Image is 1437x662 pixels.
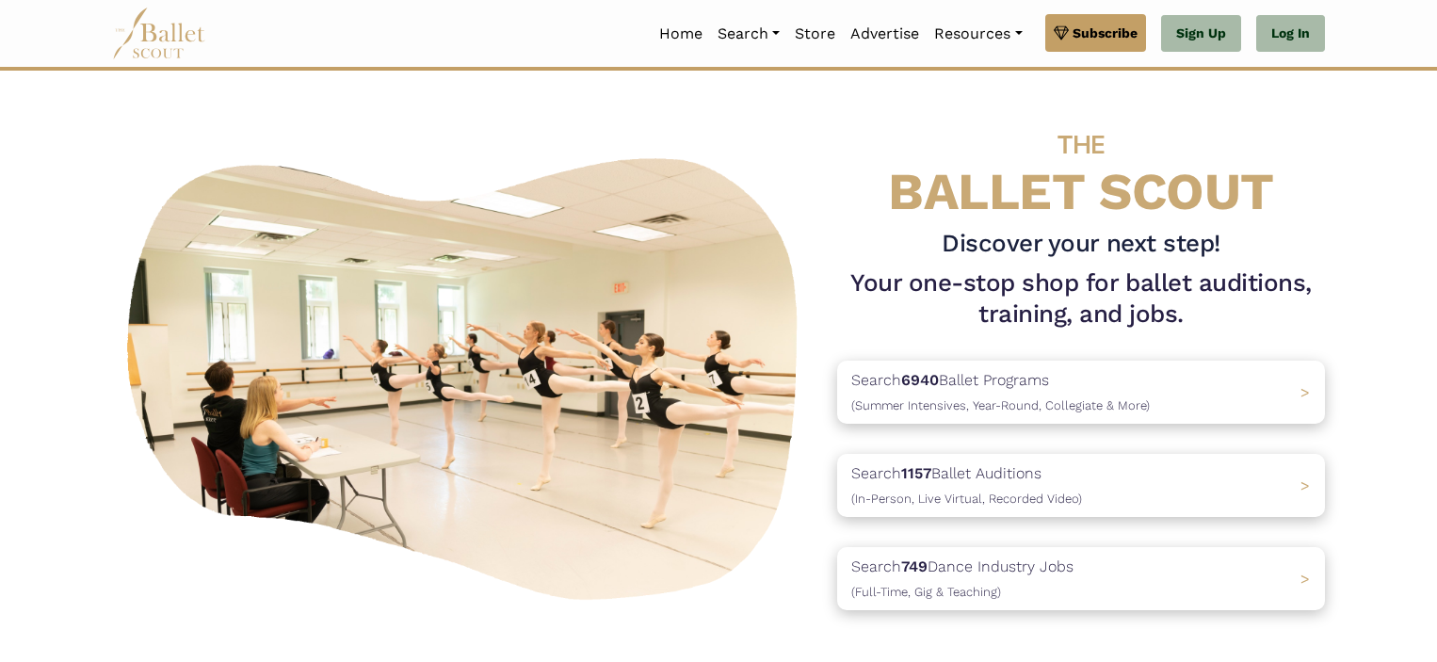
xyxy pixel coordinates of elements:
span: THE [1058,129,1105,160]
a: Search1157Ballet Auditions(In-Person, Live Virtual, Recorded Video) > [837,454,1325,517]
img: A group of ballerinas talking to each other in a ballet studio [112,137,822,611]
span: (Full-Time, Gig & Teaching) [851,585,1001,599]
b: 6940 [901,371,939,389]
p: Search Dance Industry Jobs [851,555,1074,603]
a: Search6940Ballet Programs(Summer Intensives, Year-Round, Collegiate & More)> [837,361,1325,424]
h3: Discover your next step! [837,228,1325,260]
a: Search749Dance Industry Jobs(Full-Time, Gig & Teaching) > [837,547,1325,610]
a: Resources [927,14,1029,54]
span: > [1300,570,1310,588]
a: Advertise [843,14,927,54]
h4: BALLET SCOUT [837,108,1325,220]
span: > [1300,383,1310,401]
a: Sign Up [1161,15,1241,53]
h1: Your one-stop shop for ballet auditions, training, and jobs. [837,267,1325,331]
p: Search Ballet Auditions [851,461,1082,509]
span: > [1300,476,1310,494]
span: (Summer Intensives, Year-Round, Collegiate & More) [851,398,1150,412]
a: Subscribe [1045,14,1146,52]
p: Search Ballet Programs [851,368,1150,416]
span: (In-Person, Live Virtual, Recorded Video) [851,492,1082,506]
b: 749 [901,557,928,575]
a: Home [652,14,710,54]
a: Store [787,14,843,54]
img: gem.svg [1054,23,1069,43]
b: 1157 [901,464,931,482]
a: Log In [1256,15,1325,53]
span: Subscribe [1073,23,1138,43]
a: Search [710,14,787,54]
